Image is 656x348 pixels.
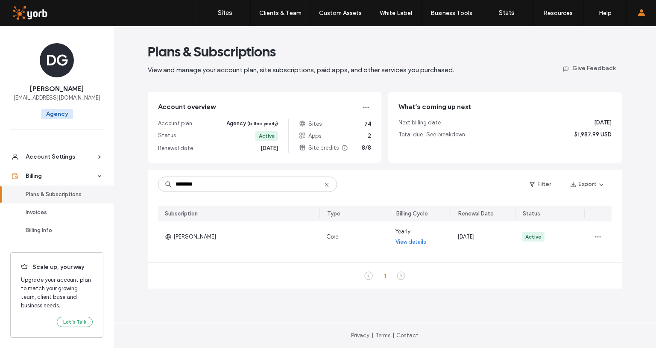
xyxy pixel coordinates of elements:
span: Plans & Subscriptions [148,43,276,60]
span: Agency [226,119,278,128]
div: Plans & Subscriptions [26,190,96,199]
div: Active [259,132,275,140]
label: White Label [380,9,412,17]
span: [EMAIL_ADDRESS][DOMAIN_NAME] [13,94,100,102]
span: Core [326,233,338,240]
div: Billing [26,172,96,180]
span: Account plan [158,119,192,128]
a: View details [395,238,426,246]
span: Agency [41,109,73,119]
label: Help [599,9,612,17]
button: Filter [521,177,559,191]
span: [DATE] [457,233,474,240]
span: See breakdown [426,131,465,138]
a: Terms [375,332,390,339]
div: Account Settings [26,153,96,161]
button: Export [563,177,612,191]
span: 74 [364,120,371,128]
span: View and manage your account plan, site subscriptions, paid apps, and other services you purchased. [148,66,454,74]
div: Active [525,233,541,241]
div: Renewal Date [458,209,494,218]
span: | [372,332,373,339]
span: Next billing date [398,118,441,127]
div: DG [40,43,74,77]
a: Privacy [351,332,369,339]
label: Clients & Team [259,9,302,17]
span: Scale up, your way [21,263,93,272]
span: (billed yearly) [247,121,278,127]
label: Business Tools [430,9,472,17]
span: [DATE] [261,144,278,153]
label: Resources [543,9,573,17]
span: Account overview [158,102,215,112]
button: Give Feedback [556,61,622,75]
label: Stats [499,9,515,17]
label: Custom Assets [319,9,362,17]
div: Billing Info [26,226,96,235]
span: | [392,332,394,339]
span: 2 [368,132,371,140]
div: Billing Cycle [396,209,428,218]
span: [PERSON_NAME] [165,233,216,241]
div: Invoices [26,208,96,217]
button: Let’s Talk [57,317,93,327]
span: Apps [299,132,321,140]
label: Sites [218,9,232,17]
span: $1,987.99 USD [574,130,612,139]
span: [PERSON_NAME] [30,84,84,94]
span: Upgrade your account plan to match your growing team, client base and business needs. [21,276,93,310]
div: 1 [380,271,390,281]
div: Subscription [165,209,198,218]
span: Sites [299,120,322,128]
div: Type [327,209,340,218]
div: Status [523,209,540,218]
span: Status [158,131,176,141]
span: What’s coming up next [398,103,471,111]
span: Total due [398,130,465,139]
span: 8/8 [362,144,371,152]
span: Yearly [395,227,410,236]
span: Site credits [299,144,348,152]
span: Renewal date [158,144,193,153]
span: [DATE] [594,118,612,127]
a: Contact [396,332,419,339]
